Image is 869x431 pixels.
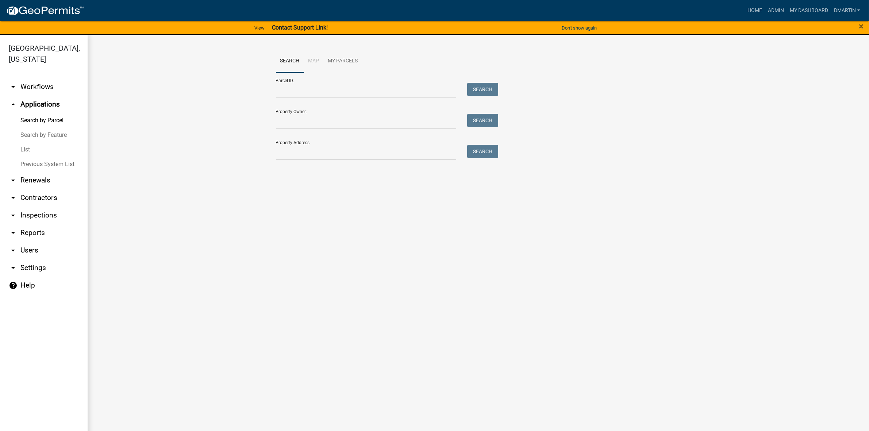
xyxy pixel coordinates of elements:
button: Close [859,22,864,31]
i: arrow_drop_down [9,246,18,255]
span: × [859,21,864,31]
i: arrow_drop_down [9,211,18,220]
a: My Parcels [324,50,362,73]
i: help [9,281,18,290]
i: arrow_drop_down [9,176,18,185]
button: Search [467,83,498,96]
i: arrow_drop_up [9,100,18,109]
a: View [251,22,268,34]
button: Don't show again [559,22,600,34]
button: Search [467,114,498,127]
a: Search [276,50,304,73]
i: arrow_drop_down [9,82,18,91]
a: Admin [765,4,787,18]
strong: Contact Support Link! [272,24,328,31]
a: dmartin [831,4,863,18]
button: Search [467,145,498,158]
a: My Dashboard [787,4,831,18]
a: Home [745,4,765,18]
i: arrow_drop_down [9,228,18,237]
i: arrow_drop_down [9,193,18,202]
i: arrow_drop_down [9,263,18,272]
